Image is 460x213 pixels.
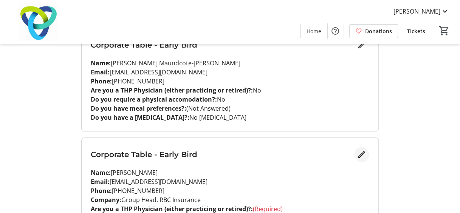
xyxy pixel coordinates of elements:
strong: Are you a THP Physician (either practicing or retired)?: [91,205,253,213]
p: [EMAIL_ADDRESS][DOMAIN_NAME] [91,177,369,186]
a: Tickets [401,24,431,38]
a: Donations [349,24,398,38]
button: Edit [354,37,369,52]
strong: Are you a THP Physician (either practicing or retired)?: [91,86,253,94]
button: Edit [354,147,369,162]
p: [PHONE_NUMBER] [91,77,369,86]
h3: Corporate Table - Early Bird [91,149,354,160]
p: No [91,95,369,104]
p: No [MEDICAL_DATA] [91,113,369,122]
p: No [91,86,369,95]
strong: Company: [91,196,121,204]
button: Help [328,23,343,39]
p: Group Head, RBC Insurance [91,195,369,204]
span: (Not Answered) [186,104,231,113]
img: Trillium Health Partners Foundation's Logo [5,3,72,41]
button: Cart [437,24,451,37]
button: [PERSON_NAME] [387,5,455,17]
a: Home [300,24,327,38]
h3: Corporate Table - Early Bird [91,39,354,51]
span: (Required) [253,205,283,213]
strong: Do you require a physical accomodation?: [91,95,217,103]
strong: Phone: [91,187,112,195]
p: [PERSON_NAME] [91,168,369,177]
strong: Do you have meal preferences?: [91,104,186,113]
strong: Name: [91,59,111,67]
p: [PERSON_NAME] Maundcote-[PERSON_NAME] [91,59,369,68]
span: Donations [365,27,392,35]
strong: Email: [91,68,110,76]
strong: Phone: [91,77,112,85]
span: Home [307,27,321,35]
p: [EMAIL_ADDRESS][DOMAIN_NAME] [91,68,369,77]
strong: Do you have a [MEDICAL_DATA]?: [91,113,189,122]
strong: Name: [91,168,111,177]
span: Tickets [407,27,425,35]
strong: Email: [91,177,110,186]
span: [PERSON_NAME] [393,7,440,16]
p: [PHONE_NUMBER] [91,186,369,195]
